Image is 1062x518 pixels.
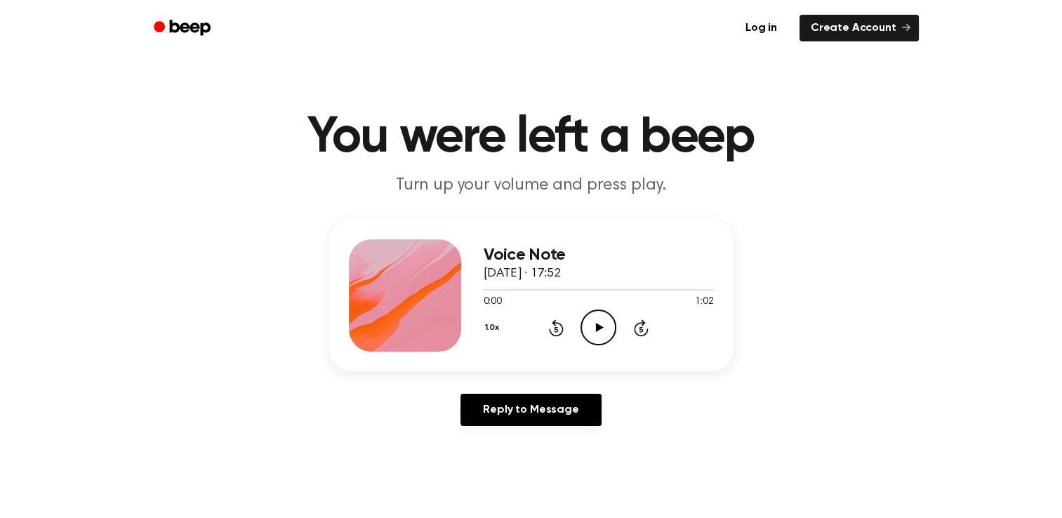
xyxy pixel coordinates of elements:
span: 0:00 [484,295,502,310]
span: 1:02 [695,295,713,310]
a: Beep [144,15,223,42]
h3: Voice Note [484,246,714,265]
p: Turn up your volume and press play. [262,174,801,197]
span: [DATE] · 17:52 [484,267,561,280]
h1: You were left a beep [172,112,891,163]
a: Create Account [799,15,919,41]
button: 1.0x [484,316,505,340]
a: Reply to Message [460,394,601,426]
a: Log in [731,12,791,44]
